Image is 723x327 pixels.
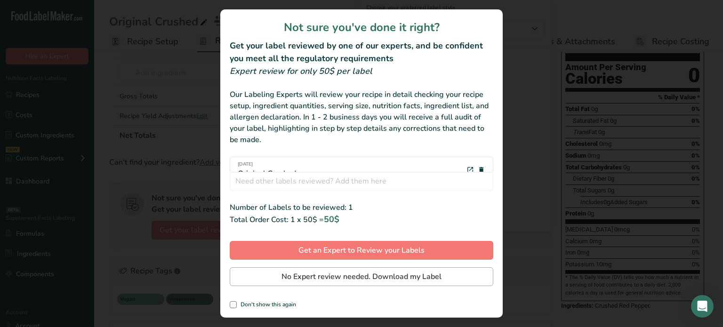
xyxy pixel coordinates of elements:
div: Original Crushed [238,161,296,179]
span: No Expert review needed. Download my Label [281,271,442,282]
input: Need other labels reviewed? Add them here [230,172,493,191]
h1: Not sure you've done it right? [230,19,493,36]
button: No Expert review needed. Download my Label [230,267,493,286]
span: 50$ [324,214,339,225]
div: Number of Labels to be reviewed: 1 [230,202,493,213]
span: [DATE] [238,161,296,168]
h2: Get your label reviewed by one of our experts, and be confident you meet all the regulatory requi... [230,40,493,65]
div: Expert review for only 50$ per label [230,65,493,78]
div: Open Intercom Messenger [691,295,714,318]
span: Get an Expert to Review your Labels [298,245,425,256]
div: Total Order Cost: 1 x 50$ = [230,213,493,226]
span: Don't show this again [237,301,296,308]
div: Our Labeling Experts will review your recipe in detail checking your recipe setup, ingredient qua... [230,89,493,145]
button: Get an Expert to Review your Labels [230,241,493,260]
